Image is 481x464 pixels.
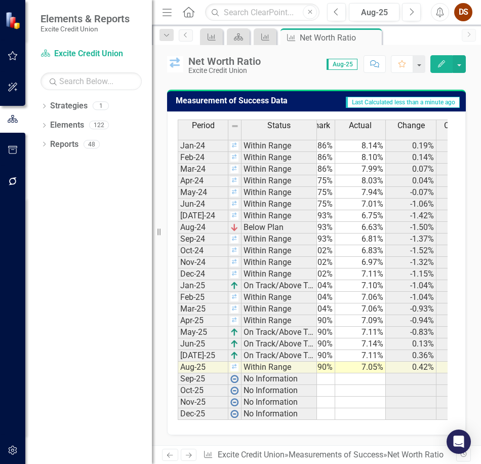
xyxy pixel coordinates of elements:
td: No Information [242,385,317,397]
td: [DATE]-25 [178,350,228,362]
img: SKjsIgIA7Ha5PUcTESYMAHIrfEkjE0K48B+RdntaoBOOTSccm044Np1wbK5O+BcZy9bChM8xbQAAAABJRU5ErkJggg== [230,258,238,266]
img: VmL+zLOWXp8NoCSi7l57Eu8eJ+4GWSi48xzEIItyGCrzKAg+GPZxiGYRiGYS7xC1jVADWlAHzkAAAAAElFTkSuQmCC [230,328,238,336]
td: Within Range [242,257,317,268]
td: Apr-24 [178,175,228,187]
img: SKjsIgIA7Ha5PUcTESYMAHIrfEkjE0K48B+RdntaoBOOTSccm044Np1wbK5O+BcZy9bChM8xbQAAAABJRU5ErkJggg== [230,235,238,243]
td: Jan-25 [178,280,228,292]
td: Within Range [242,362,317,373]
td: Oct-25 [178,385,228,397]
td: Feb-25 [178,292,228,303]
input: Search ClearPoint... [205,4,319,21]
td: Within Range [242,152,317,164]
a: Excite Credit Union [41,48,142,60]
td: [DATE]-24 [178,210,228,222]
span: Aug-25 [327,59,357,70]
td: 7.05% [335,362,386,373]
td: Within Range [242,175,317,187]
td: Within Range [242,315,317,327]
td: On Track/Above Target [242,338,317,350]
td: -0.94% [386,315,436,327]
td: 7.10% [335,280,386,292]
td: 0.36% [386,350,436,362]
img: SKjsIgIA7Ha5PUcTESYMAHIrfEkjE0K48B+RdntaoBOOTSccm044Np1wbK5O+BcZy9bChM8xbQAAAABJRU5ErkJggg== [230,200,238,208]
img: Within Range [167,56,183,72]
td: Aug-25 [178,362,228,373]
img: VmL+zLOWXp8NoCSi7l57Eu8eJ+4GWSi48xzEIItyGCrzKAg+GPZxiGYRiGYS7xC1jVADWlAHzkAAAAAElFTkSuQmCC [230,340,238,348]
td: 6.97% [335,257,386,268]
td: -1.15% [386,268,436,280]
img: wPkqUstsMhMTgAAAABJRU5ErkJggg== [230,398,238,406]
input: Search Below... [41,72,142,90]
td: 7.09% [335,315,386,327]
img: wPkqUstsMhMTgAAAABJRU5ErkJggg== [230,375,238,383]
td: On Track/Above Target [242,350,317,362]
td: Within Range [242,164,317,175]
td: Sep-24 [178,234,228,245]
img: SKjsIgIA7Ha5PUcTESYMAHIrfEkjE0K48B+RdntaoBOOTSccm044Np1wbK5O+BcZy9bChM8xbQAAAABJRU5ErkJggg== [230,212,238,220]
td: 7.11% [335,350,386,362]
img: SKjsIgIA7Ha5PUcTESYMAHIrfEkjE0K48B+RdntaoBOOTSccm044Np1wbK5O+BcZy9bChM8xbQAAAABJRU5ErkJggg== [230,142,238,150]
img: wPkqUstsMhMTgAAAABJRU5ErkJggg== [230,410,238,418]
img: ClearPoint Strategy [5,12,23,29]
td: 0.14% [386,152,436,164]
td: No Information [242,397,317,408]
td: -1.52% [386,245,436,257]
td: May-24 [178,187,228,199]
img: SKjsIgIA7Ha5PUcTESYMAHIrfEkjE0K48B+RdntaoBOOTSccm044Np1wbK5O+BcZy9bChM8xbQAAAABJRU5ErkJggg== [230,165,238,173]
td: -0.83% [386,327,436,338]
td: Within Range [242,245,317,257]
img: wPkqUstsMhMTgAAAABJRU5ErkJggg== [230,386,238,395]
span: Actual [349,121,372,130]
td: -0.07% [386,187,436,199]
td: Jun-25 [178,338,228,350]
img: SKjsIgIA7Ha5PUcTESYMAHIrfEkjE0K48B+RdntaoBOOTSccm044Np1wbK5O+BcZy9bChM8xbQAAAABJRU5ErkJggg== [230,177,238,185]
td: 0.07% [386,164,436,175]
div: 1 [93,102,109,110]
td: 7.11% [335,327,386,338]
div: 122 [89,121,109,130]
button: DS [454,3,472,21]
h3: Measurement of Success Data [176,96,316,105]
span: Benchmark [290,121,330,130]
td: 8.03% [335,175,386,187]
img: SKjsIgIA7Ha5PUcTESYMAHIrfEkjE0K48B+RdntaoBOOTSccm044Np1wbK5O+BcZy9bChM8xbQAAAABJRU5ErkJggg== [230,317,238,325]
span: Change [397,121,425,130]
a: Excite Credit Union [218,450,285,459]
td: Within Range [242,210,317,222]
td: Jan-24 [178,140,228,152]
td: Feb-24 [178,152,228,164]
td: No Information [242,408,317,420]
td: Sep-25 [178,373,228,385]
td: Mar-25 [178,303,228,315]
td: -0.93% [386,303,436,315]
span: Change % [444,121,479,130]
td: 8.14% [335,140,386,152]
img: KIVvID6XQLnem7Jwd5RGsJlsyZvnEO8ojW1w+8UqMjn4yonOQRrQskXCXGmASKTRYCiTqJOcojskkyr07L4Z+PfWUOM8Y5yiO... [230,223,238,231]
a: Measurements of Success [289,450,383,459]
td: 7.11% [335,268,386,280]
span: Elements & Reports [41,13,130,25]
td: 6.81% [335,234,386,245]
td: 0.04% [386,175,436,187]
td: -1.42% [386,210,436,222]
td: 0.19% [386,140,436,152]
a: Strategies [50,100,88,112]
div: Excite Credit Union [188,67,261,74]
td: 6.75% [335,210,386,222]
img: SKjsIgIA7Ha5PUcTESYMAHIrfEkjE0K48B+RdntaoBOOTSccm044Np1wbK5O+BcZy9bChM8xbQAAAABJRU5ErkJggg== [230,153,238,162]
td: -1.37% [386,234,436,245]
span: Last Calculated less than a minute ago [346,97,460,108]
button: Aug-25 [349,3,399,21]
td: Apr-25 [178,315,228,327]
div: » » [203,449,456,461]
span: Status [267,121,291,130]
td: 0.42% [386,362,436,373]
img: SKjsIgIA7Ha5PUcTESYMAHIrfEkjE0K48B+RdntaoBOOTSccm044Np1wbK5O+BcZy9bChM8xbQAAAABJRU5ErkJggg== [230,293,238,301]
td: -1.04% [386,280,436,292]
td: 6.83% [335,245,386,257]
span: Period [192,121,215,130]
td: Nov-24 [178,257,228,268]
img: SKjsIgIA7Ha5PUcTESYMAHIrfEkjE0K48B+RdntaoBOOTSccm044Np1wbK5O+BcZy9bChM8xbQAAAABJRU5ErkJggg== [230,305,238,313]
td: 7.06% [335,292,386,303]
